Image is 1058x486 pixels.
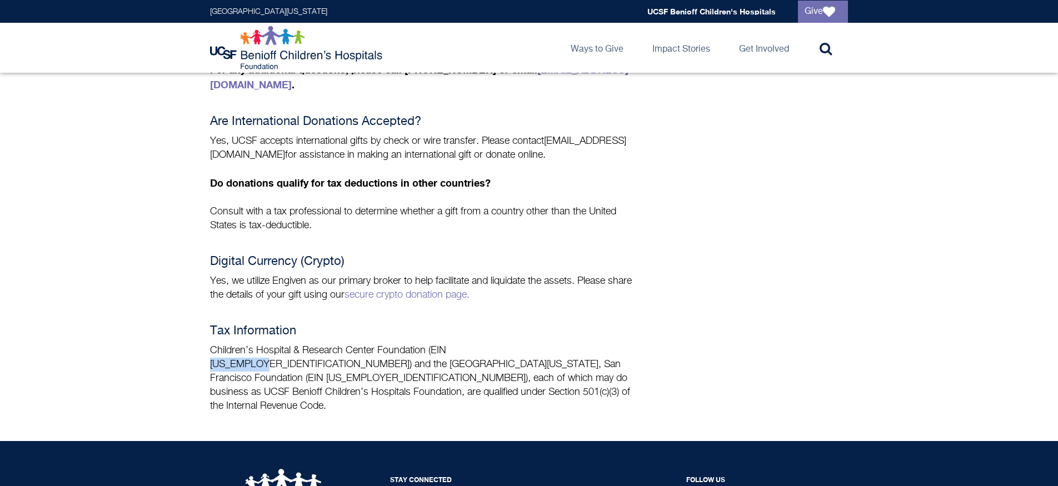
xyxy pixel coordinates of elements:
[210,26,385,70] img: Logo for UCSF Benioff Children's Hospitals Foundation
[562,23,632,73] a: Ways to Give
[210,205,638,233] p: Consult with a tax professional to determine whether a gift from a country other than the United ...
[210,134,638,162] p: Yes, UCSF accepts international gifts by check or wire transfer. Please contact [EMAIL_ADDRESS][D...
[210,115,638,129] h4: Are International Donations Accepted?
[210,177,491,189] strong: Do donations qualify for tax deductions in other countries?
[730,23,798,73] a: Get Involved
[210,255,638,269] h4: Digital Currency (Crypto)
[210,344,638,413] p: Children’s Hospital & Research Center Foundation (EIN [US_EMPLOYER_IDENTIFICATION_NUMBER]) and th...
[647,7,776,16] a: UCSF Benioff Children's Hospitals
[210,324,638,338] h4: Tax Information
[210,8,327,16] a: [GEOGRAPHIC_DATA][US_STATE]
[345,290,470,300] a: secure crypto donation page.
[643,23,719,73] a: Impact Stories
[210,274,638,302] p: Yes, we utilize Engiven as our primary broker to help facilitate and liquidate the assets. Please...
[798,1,848,23] a: Give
